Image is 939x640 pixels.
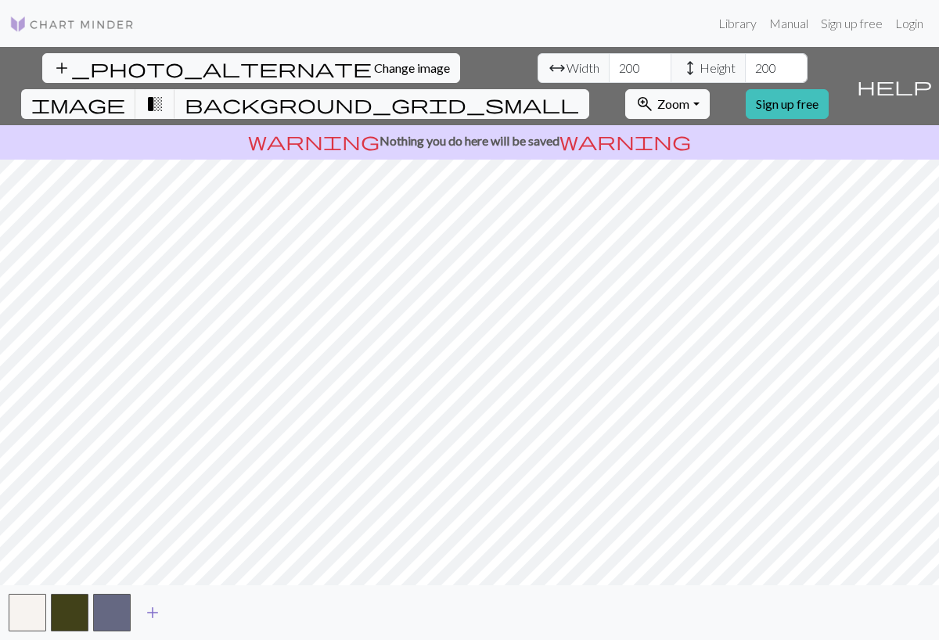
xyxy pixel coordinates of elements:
button: Change image [42,53,460,83]
span: background_grid_small [185,93,579,115]
span: Change image [374,60,450,75]
span: height [681,57,700,79]
span: add [143,602,162,624]
span: arrow_range [548,57,567,79]
a: Sign up free [815,8,889,39]
span: warning [248,130,380,152]
span: Height [700,59,736,77]
img: Logo [9,15,135,34]
span: add_photo_alternate [52,57,372,79]
span: Width [567,59,599,77]
p: Nothing you do here will be saved [6,131,933,150]
a: Library [712,8,763,39]
span: image [31,93,125,115]
button: Help [850,47,939,125]
button: Zoom [625,89,709,119]
span: zoom_in [635,93,654,115]
span: transition_fade [146,93,164,115]
span: Zoom [657,96,689,111]
a: Login [889,8,930,39]
span: help [857,75,932,97]
button: Add color [133,598,172,627]
span: warning [559,130,691,152]
a: Sign up free [746,89,829,119]
a: Manual [763,8,815,39]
